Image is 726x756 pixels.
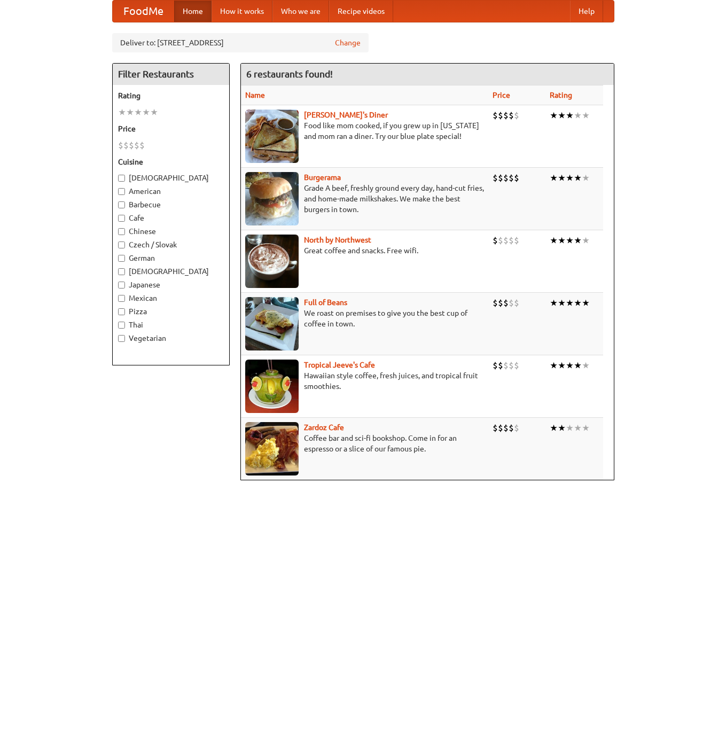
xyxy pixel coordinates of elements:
[118,186,224,197] label: American
[498,360,503,371] li: $
[509,235,514,246] li: $
[118,215,125,222] input: Cafe
[550,172,558,184] li: ★
[304,361,375,369] b: Tropical Jeeve's Cafe
[142,106,150,118] li: ★
[118,90,224,101] h5: Rating
[245,297,299,350] img: beans.jpg
[118,226,224,237] label: Chinese
[514,235,519,246] li: $
[558,172,566,184] li: ★
[498,110,503,121] li: $
[304,236,371,244] b: North by Northwest
[493,297,498,309] li: $
[118,306,224,317] label: Pizza
[118,282,125,289] input: Japanese
[118,295,125,302] input: Mexican
[550,422,558,434] li: ★
[509,297,514,309] li: $
[566,235,574,246] li: ★
[304,298,347,307] a: Full of Beans
[582,172,590,184] li: ★
[558,422,566,434] li: ★
[123,139,129,151] li: $
[118,199,224,210] label: Barbecue
[118,241,125,248] input: Czech / Slovak
[514,422,519,434] li: $
[493,91,510,99] a: Price
[304,423,344,432] a: Zardoz Cafe
[245,245,484,256] p: Great coffee and snacks. Free wifi.
[118,333,224,344] label: Vegetarian
[129,139,134,151] li: $
[245,422,299,476] img: zardoz.jpg
[503,297,509,309] li: $
[245,235,299,288] img: north.jpg
[118,239,224,250] label: Czech / Slovak
[245,308,484,329] p: We roast on premises to give you the best cup of coffee in town.
[245,172,299,225] img: burgerama.jpg
[150,106,158,118] li: ★
[304,173,341,182] b: Burgerama
[304,111,388,119] b: [PERSON_NAME]'s Diner
[246,69,333,79] ng-pluralize: 6 restaurants found!
[574,235,582,246] li: ★
[574,110,582,121] li: ★
[245,360,299,413] img: jeeves.jpg
[509,360,514,371] li: $
[558,110,566,121] li: ★
[503,172,509,184] li: $
[245,433,484,454] p: Coffee bar and sci-fi bookshop. Come in for an espresso or a slice of our famous pie.
[566,297,574,309] li: ★
[139,139,145,151] li: $
[118,279,224,290] label: Japanese
[118,157,224,167] h5: Cuisine
[335,37,361,48] a: Change
[329,1,393,22] a: Recipe videos
[118,106,126,118] li: ★
[550,297,558,309] li: ★
[118,253,224,263] label: German
[118,213,224,223] label: Cafe
[118,175,125,182] input: [DEMOGRAPHIC_DATA]
[118,123,224,134] h5: Price
[582,297,590,309] li: ★
[558,297,566,309] li: ★
[493,172,498,184] li: $
[498,297,503,309] li: $
[574,360,582,371] li: ★
[514,172,519,184] li: $
[514,360,519,371] li: $
[212,1,272,22] a: How it works
[118,201,125,208] input: Barbecue
[570,1,603,22] a: Help
[514,297,519,309] li: $
[566,110,574,121] li: ★
[509,172,514,184] li: $
[566,172,574,184] li: ★
[118,173,224,183] label: [DEMOGRAPHIC_DATA]
[503,360,509,371] li: $
[574,172,582,184] li: ★
[118,335,125,342] input: Vegetarian
[493,422,498,434] li: $
[582,235,590,246] li: ★
[118,255,125,262] input: German
[272,1,329,22] a: Who we are
[245,183,484,215] p: Grade A beef, freshly ground every day, hand-cut fries, and home-made milkshakes. We make the bes...
[498,235,503,246] li: $
[558,360,566,371] li: ★
[509,110,514,121] li: $
[134,139,139,151] li: $
[112,33,369,52] div: Deliver to: [STREET_ADDRESS]
[118,293,224,303] label: Mexican
[118,266,224,277] label: [DEMOGRAPHIC_DATA]
[113,1,174,22] a: FoodMe
[174,1,212,22] a: Home
[118,268,125,275] input: [DEMOGRAPHIC_DATA]
[118,322,125,329] input: Thai
[245,120,484,142] p: Food like mom cooked, if you grew up in [US_STATE] and mom ran a diner. Try our blue plate special!
[498,172,503,184] li: $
